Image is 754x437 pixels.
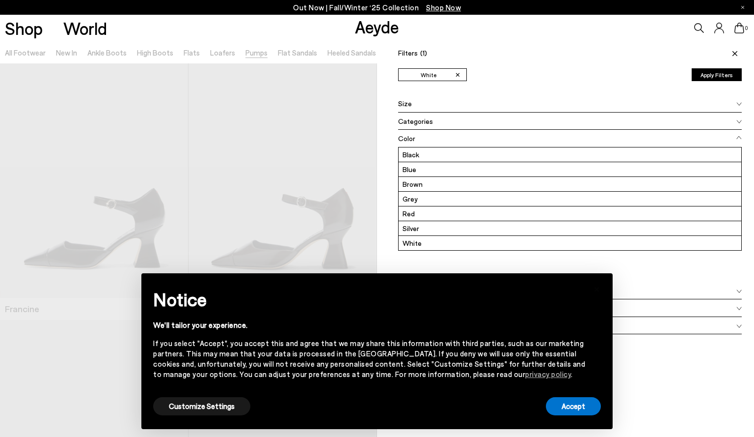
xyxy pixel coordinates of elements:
[153,397,250,415] button: Customize Settings
[399,221,741,235] label: Silver
[399,192,741,206] label: Grey
[398,133,415,144] span: Color
[692,68,742,81] button: Apply Filters
[399,236,741,250] label: White
[399,162,741,176] label: Blue
[398,49,427,57] span: Filters
[5,20,43,37] a: Shop
[525,370,571,379] a: privacy policy
[399,177,741,191] label: Brown
[153,287,585,312] h2: Notice
[398,116,433,126] span: Categories
[546,397,601,415] button: Accept
[744,26,749,31] span: 0
[399,147,741,162] label: Black
[153,320,585,330] div: We'll tailor your experience.
[585,276,609,300] button: Close this notice
[455,70,460,80] span: ✕
[293,1,461,14] p: Out Now | Fall/Winter ‘25 Collection
[734,23,744,33] a: 0
[421,71,436,80] span: White
[420,49,427,57] span: (1)
[426,3,461,12] span: Navigate to /collections/new-in
[355,16,399,37] a: Aeyde
[593,281,600,295] span: ×
[399,206,741,221] label: Red
[63,20,107,37] a: World
[153,338,585,379] div: If you select "Accept", you accept this and agree that we may share this information with third p...
[398,98,412,109] span: Size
